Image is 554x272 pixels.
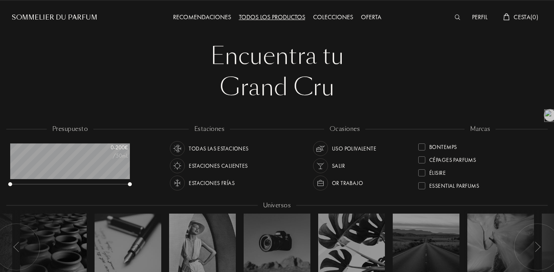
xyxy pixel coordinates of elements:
img: cart_white.svg [503,13,510,20]
div: 0 - 200 € [89,143,128,152]
div: Oferta [357,13,385,23]
span: Cesta ( 0 ) [514,13,538,21]
div: Universos [258,201,296,210]
img: arr_left.svg [13,242,20,252]
div: Essential Parfums [429,179,479,190]
a: Oferta [357,13,385,21]
div: Élisire [429,166,446,177]
div: Estaciones calientes [189,158,248,173]
div: Estaciones frías [189,176,235,190]
a: Todos los productos [235,13,309,21]
a: Perfil [468,13,492,21]
div: ocasiones [324,125,365,134]
img: usage_season_average_white.svg [172,143,183,154]
a: Colecciones [309,13,357,21]
div: Cépages Parfums [429,153,476,164]
img: search_icn_white.svg [455,15,461,20]
div: or trabajo [332,176,363,190]
img: usage_occasion_work_white.svg [315,178,326,189]
div: Todos los productos [235,13,309,23]
div: marcas [465,125,496,134]
div: Recomendaciones [169,13,235,23]
a: Sommelier du Parfum [12,13,97,22]
div: Perfil [468,13,492,23]
img: usage_occasion_party_white.svg [315,160,326,171]
div: Salir [332,158,345,173]
div: Encuentra tu [18,40,536,72]
div: /50mL [89,152,128,160]
img: usage_season_cold_white.svg [172,178,183,189]
div: estaciones [189,125,230,134]
div: Todas las estaciones [189,141,248,156]
div: Grand Cru [18,72,536,103]
img: arr_left.svg [534,242,541,252]
a: Recomendaciones [169,13,235,21]
div: Colecciones [309,13,357,23]
div: Uso polivalente [332,141,376,156]
div: presupuesto [47,125,93,134]
div: Bontemps [429,140,457,151]
img: usage_season_hot_white.svg [172,160,183,171]
img: usage_occasion_all_white.svg [315,143,326,154]
div: Fabbrica [PERSON_NAME] [429,192,497,203]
